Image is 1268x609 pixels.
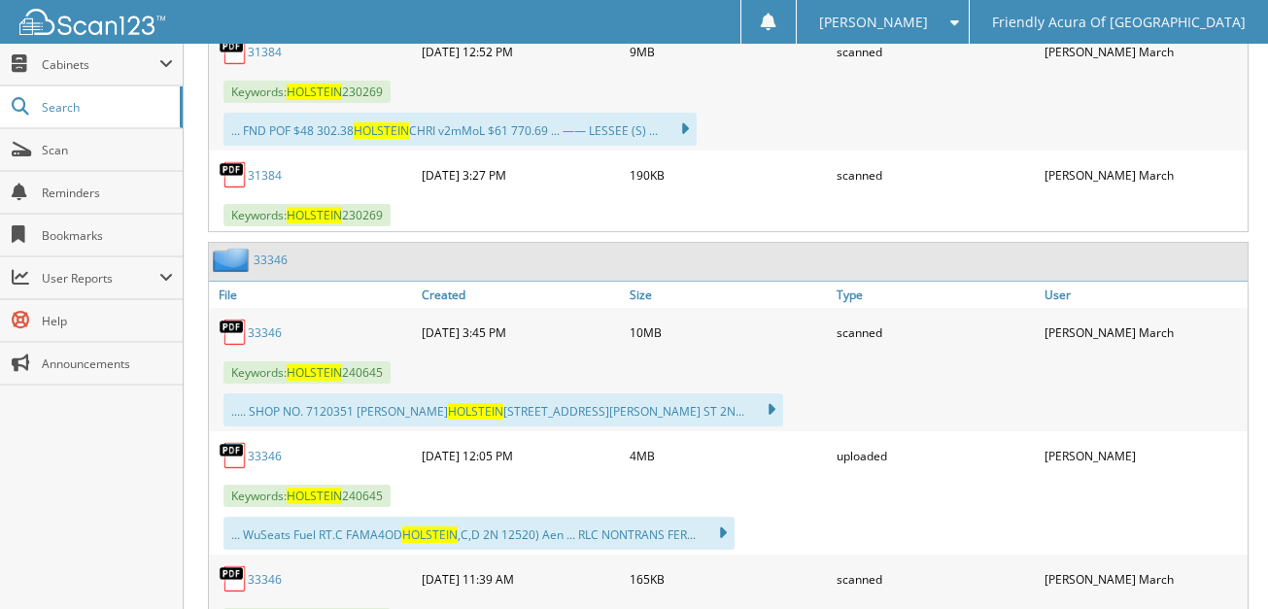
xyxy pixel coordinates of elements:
img: PDF.png [219,441,248,470]
span: Cabinets [42,56,159,73]
span: Reminders [42,185,173,201]
a: 33346 [248,448,282,464]
img: PDF.png [219,318,248,347]
div: 190KB [625,155,833,194]
a: Type [832,282,1040,308]
div: scanned [832,32,1040,71]
a: 33346 [254,252,288,268]
div: 9MB [625,32,833,71]
div: [DATE] 11:39 AM [417,559,625,598]
a: Size [625,282,833,308]
div: 165KB [625,559,833,598]
span: Keywords: 240645 [223,361,391,384]
div: ... FND POF $48 302.38 CHRI v2mMoL $61 770.69 ... —— LESSEE (S) ... [223,113,697,146]
span: Scan [42,142,173,158]
img: PDF.png [219,160,248,189]
span: Keywords: 230269 [223,204,391,226]
span: HOLSTEIN [287,84,342,100]
span: Friendly Acura Of [GEOGRAPHIC_DATA] [992,17,1246,28]
div: scanned [832,313,1040,352]
div: [PERSON_NAME] March [1040,32,1248,71]
div: [PERSON_NAME] March [1040,559,1248,598]
span: HOLSTEIN [287,207,342,223]
div: ..... SHOP NO. 7120351 [PERSON_NAME] [STREET_ADDRESS][PERSON_NAME] ST 2N... [223,393,783,426]
div: [PERSON_NAME] March [1040,155,1248,194]
span: HOLSTEIN [287,488,342,504]
div: 4MB [625,436,833,475]
img: folder2.png [213,248,254,272]
span: Keywords: 230269 [223,81,391,103]
a: 31384 [248,44,282,60]
div: [DATE] 12:05 PM [417,436,625,475]
a: 33346 [248,324,282,341]
div: 10MB [625,313,833,352]
span: Search [42,99,170,116]
div: [PERSON_NAME] [1040,436,1248,475]
span: HOLSTEIN [448,403,503,420]
iframe: Chat Widget [1171,516,1268,609]
a: File [209,282,417,308]
span: Bookmarks [42,227,173,244]
span: Keywords: 240645 [223,485,391,507]
span: HOLSTEIN [287,364,342,381]
span: HOLSTEIN [354,122,409,139]
span: [PERSON_NAME] [819,17,928,28]
a: Created [417,282,625,308]
div: [DATE] 3:27 PM [417,155,625,194]
div: [PERSON_NAME] March [1040,313,1248,352]
span: Announcements [42,355,173,372]
div: ... WuSeats Fuel RT.C FAMA4OD ,C,D 2N 12520) Aen ... RLC NONTRANS FER... [223,517,735,550]
img: scan123-logo-white.svg [19,9,165,35]
span: HOLSTEIN [402,526,458,543]
div: [DATE] 12:52 PM [417,32,625,71]
span: Help [42,313,173,329]
div: uploaded [832,436,1040,475]
div: scanned [832,559,1040,598]
a: 33346 [248,571,282,588]
div: scanned [832,155,1040,194]
span: User Reports [42,270,159,287]
div: [DATE] 3:45 PM [417,313,625,352]
img: PDF.png [219,37,248,66]
a: 31384 [248,167,282,184]
img: PDF.png [219,564,248,593]
a: User [1040,282,1248,308]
